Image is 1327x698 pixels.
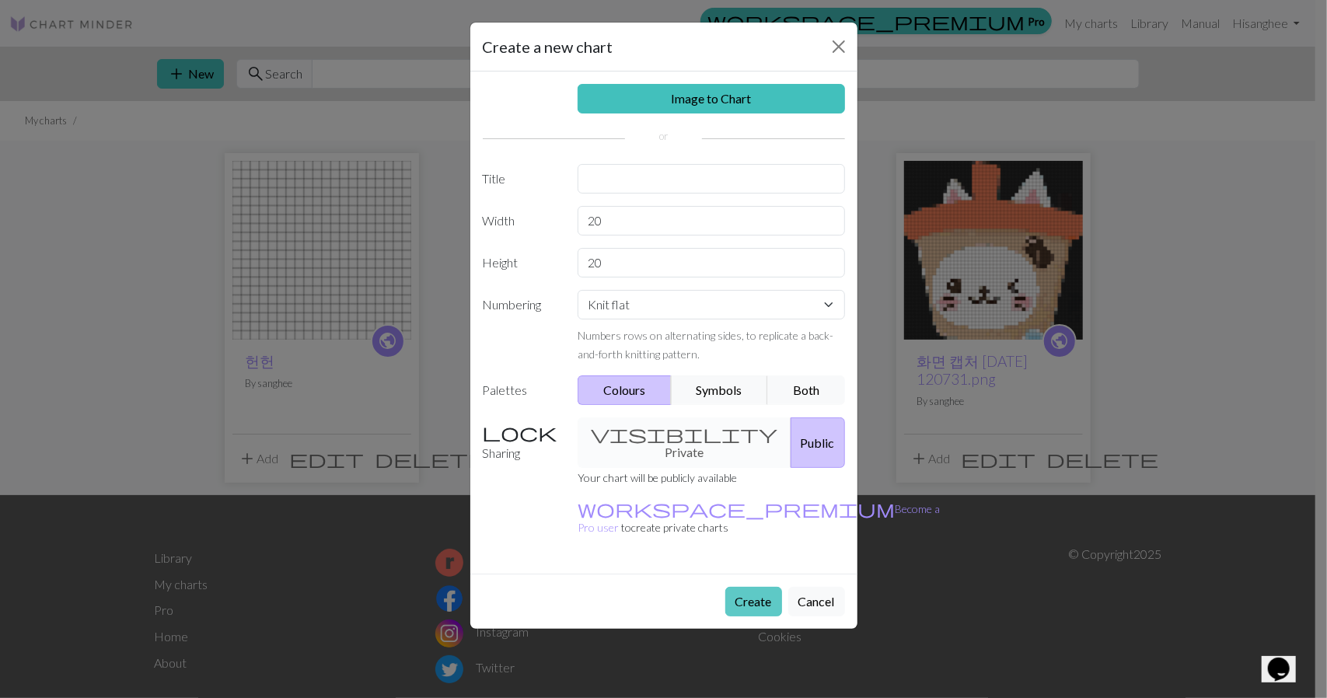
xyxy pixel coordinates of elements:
iframe: chat widget [1262,636,1311,682]
label: Height [473,248,569,277]
small: Numbers rows on alternating sides, to replicate a back-and-forth knitting pattern. [578,329,833,361]
label: Numbering [473,290,569,363]
label: Palettes [473,375,569,405]
a: Image to Chart [578,84,845,113]
label: Title [473,164,569,194]
button: Cancel [788,587,845,616]
button: Public [791,417,845,468]
small: to create private charts [578,502,940,534]
button: Close [826,34,851,59]
button: Colours [578,375,672,405]
button: Symbols [671,375,769,405]
span: workspace_premium [578,497,895,519]
label: Sharing [473,417,569,468]
label: Width [473,206,569,236]
small: Your chart will be publicly available [578,471,737,484]
a: Become a Pro user [578,502,940,534]
button: Both [767,375,845,405]
button: Create [725,587,782,616]
h5: Create a new chart [483,35,613,58]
